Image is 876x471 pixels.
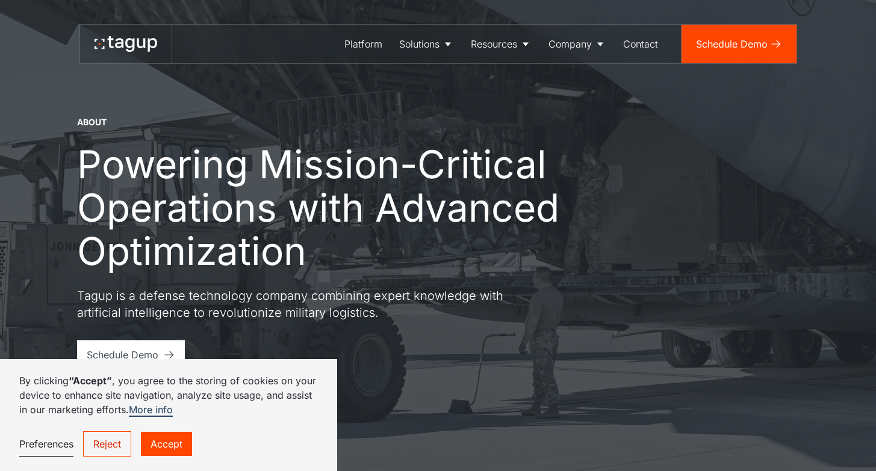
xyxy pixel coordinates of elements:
[462,25,540,63] a: Resources
[471,37,517,51] div: Resources
[623,37,658,51] div: Contact
[615,25,666,63] a: Contact
[19,432,73,457] a: Preferences
[77,143,583,273] h1: Powering Mission-Critical Operations with Advanced Optimization
[540,25,615,63] a: Company
[391,25,462,63] a: Solutions
[336,25,391,63] a: Platform
[129,404,173,417] a: More info
[83,431,131,457] a: Reject
[682,25,797,63] a: Schedule Demo
[77,340,185,369] a: Schedule Demo
[548,37,592,51] div: Company
[141,432,192,456] a: Accept
[77,287,511,321] p: Tagup is a defense technology company combining expert knowledge with artificial intelligence to ...
[19,373,318,417] p: By clicking , you agree to the storing of cookies on your device to enhance site navigation, anal...
[87,348,158,362] div: Schedule Demo
[399,37,440,51] div: Solutions
[344,37,382,51] div: Platform
[696,37,768,51] div: Schedule Demo
[77,116,107,128] div: About
[69,375,112,387] strong: “Accept”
